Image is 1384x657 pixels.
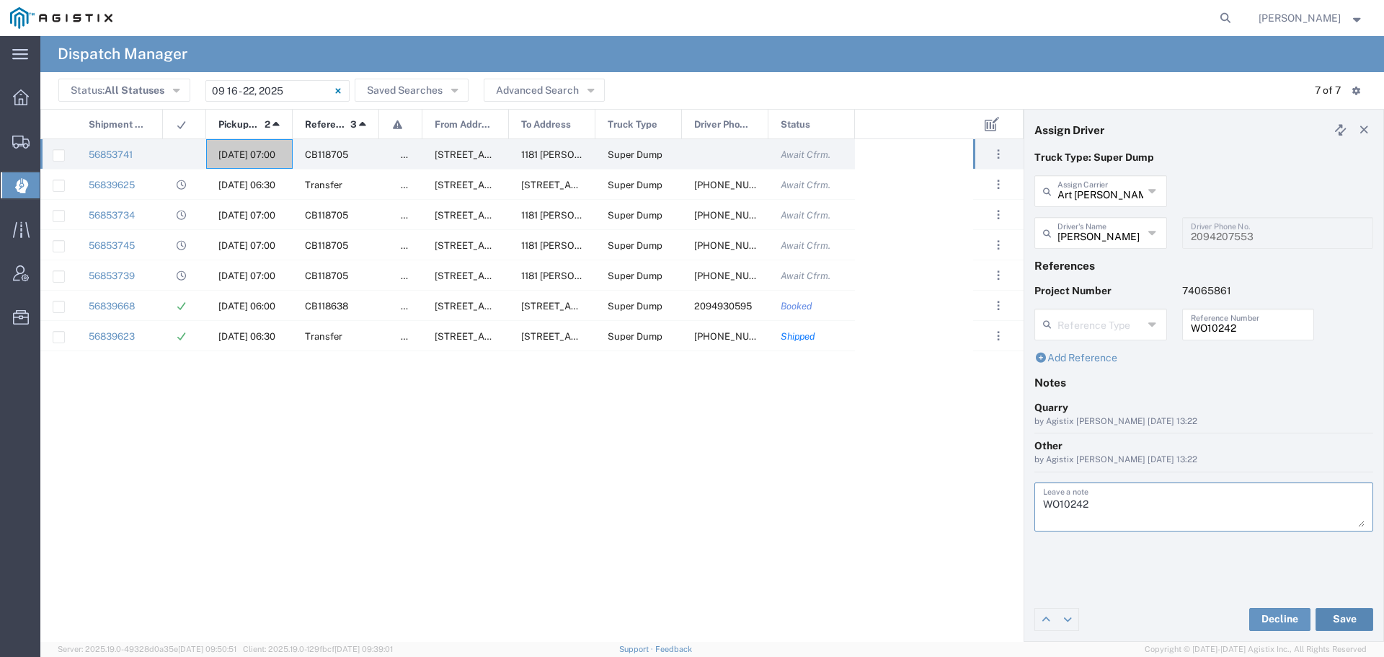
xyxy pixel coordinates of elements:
span: 209-610-6061 [694,180,779,190]
span: . . . [997,327,1000,345]
h4: Assign Driver [1034,123,1104,136]
span: 1181 Zuckerman Rd, Stockton, California, United States [521,240,878,251]
span: Client: 2025.19.0-129fbcf [243,645,393,653]
h4: Notes [1034,376,1373,389]
a: Support [619,645,655,653]
span: 09/17/2025, 06:00 [218,301,275,312]
span: 3 [350,110,357,140]
span: Super Dump [608,180,662,190]
div: Other [1034,438,1373,454]
span: false [401,240,422,251]
span: 1181 Zuckerman Rd, Stockton, California, United States [521,210,878,221]
span: 26292 E River Rd, Escalon, California, 95320, United States [435,149,578,160]
span: 12523 North, CA-59, Merced, California, 95348, United States [435,301,578,312]
p: Truck Type: Super Dump [1034,150,1373,165]
button: ... [988,296,1008,316]
span: . . . [997,146,1000,163]
span: Await Cfrm. [781,240,830,251]
span: false [401,180,422,190]
span: 26292 E River Rd, Escalon, California, 95320, United States [435,240,578,251]
span: 09/18/2025, 07:00 [218,210,275,221]
span: 209-905-4107 [694,331,779,342]
span: 650-521-3377 [694,210,779,221]
a: 56853745 [89,240,135,251]
span: Super Dump [608,301,662,312]
span: [DATE] 09:39:01 [334,645,393,653]
p: Project Number [1034,283,1167,299]
button: ... [988,235,1008,255]
button: Saved Searches [355,79,469,102]
span: To Address [521,110,571,140]
a: 56839668 [89,301,135,312]
span: 209-923-3295 [694,270,779,281]
span: Status [781,110,810,140]
span: 1181 Zuckerman Rd, Stockton, California, United States [521,149,878,160]
span: Booked [781,301,812,312]
span: 209-905-4107 [694,240,779,251]
h4: References [1034,259,1373,272]
a: Add Reference [1034,352,1117,363]
div: by Agistix [PERSON_NAME] [DATE] 13:22 [1034,415,1373,428]
span: 26292 E River Rd, Escalon, California, 95320, United States [435,270,578,281]
button: ... [988,205,1008,225]
span: 09/17/2025, 06:30 [218,331,275,342]
a: Edit previous row [1035,609,1057,630]
span: From Address [435,110,493,140]
span: Truck Type [608,110,657,140]
div: by Agistix [PERSON_NAME] [DATE] 13:22 [1034,454,1373,467]
span: 4330 E. Winery Rd, Acampo, California, 95220, United States [521,331,665,342]
button: ... [988,265,1008,286]
span: [DATE] 09:50:51 [178,645,236,653]
span: 2094930595 [694,301,752,312]
p: 74065861 [1182,283,1315,299]
span: All Statuses [105,84,164,96]
button: [PERSON_NAME] [1258,9,1365,27]
span: . . . [997,237,1000,254]
span: false [401,210,422,221]
a: 56839625 [89,180,135,190]
span: Shipment No. [89,110,147,140]
span: CB118705 [305,149,348,160]
h4: Dispatch Manager [58,36,187,72]
button: Decline [1249,608,1310,631]
span: Transfer [305,331,342,342]
a: 56853739 [89,270,135,281]
span: 1181 Zuckerman Rd, Stockton, California, United States [521,270,878,281]
a: 56853734 [89,210,135,221]
span: 09/18/2025, 07:00 [218,149,275,160]
div: Quarry [1034,400,1373,415]
span: false [401,270,422,281]
button: Advanced Search [484,79,605,102]
span: Driver Phone No. [694,110,753,140]
span: Await Cfrm. [781,180,830,190]
span: Robert Casaus [1259,10,1341,26]
span: Transfer [305,180,342,190]
div: 7 of 7 [1315,83,1341,98]
span: Server: 2025.19.0-49328d0a35e [58,645,236,653]
span: CB118705 [305,240,348,251]
span: Await Cfrm. [781,270,830,281]
span: Await Cfrm. [781,210,830,221]
span: Super Dump [608,270,662,281]
span: Await Cfrm. [781,149,830,160]
a: 56839623 [89,331,135,342]
img: logo [10,7,112,29]
a: 56853741 [89,149,133,160]
span: Super Dump [608,240,662,251]
span: . . . [997,297,1000,314]
span: CB118638 [305,301,348,312]
button: ... [988,326,1008,346]
span: Shipped [781,331,815,342]
a: Feedback [655,645,692,653]
span: . . . [997,176,1000,193]
button: Status:All Statuses [58,79,190,102]
span: 4330 E. Winery Rd, Acampo, California, 95220, United States [521,180,665,190]
button: Save [1316,608,1373,631]
span: . . . [997,206,1000,224]
span: false [401,331,422,342]
span: CB118705 [305,210,348,221]
span: 09/17/2025, 06:30 [218,180,275,190]
span: Reference [305,110,345,140]
span: false [401,149,422,160]
span: false [401,301,422,312]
